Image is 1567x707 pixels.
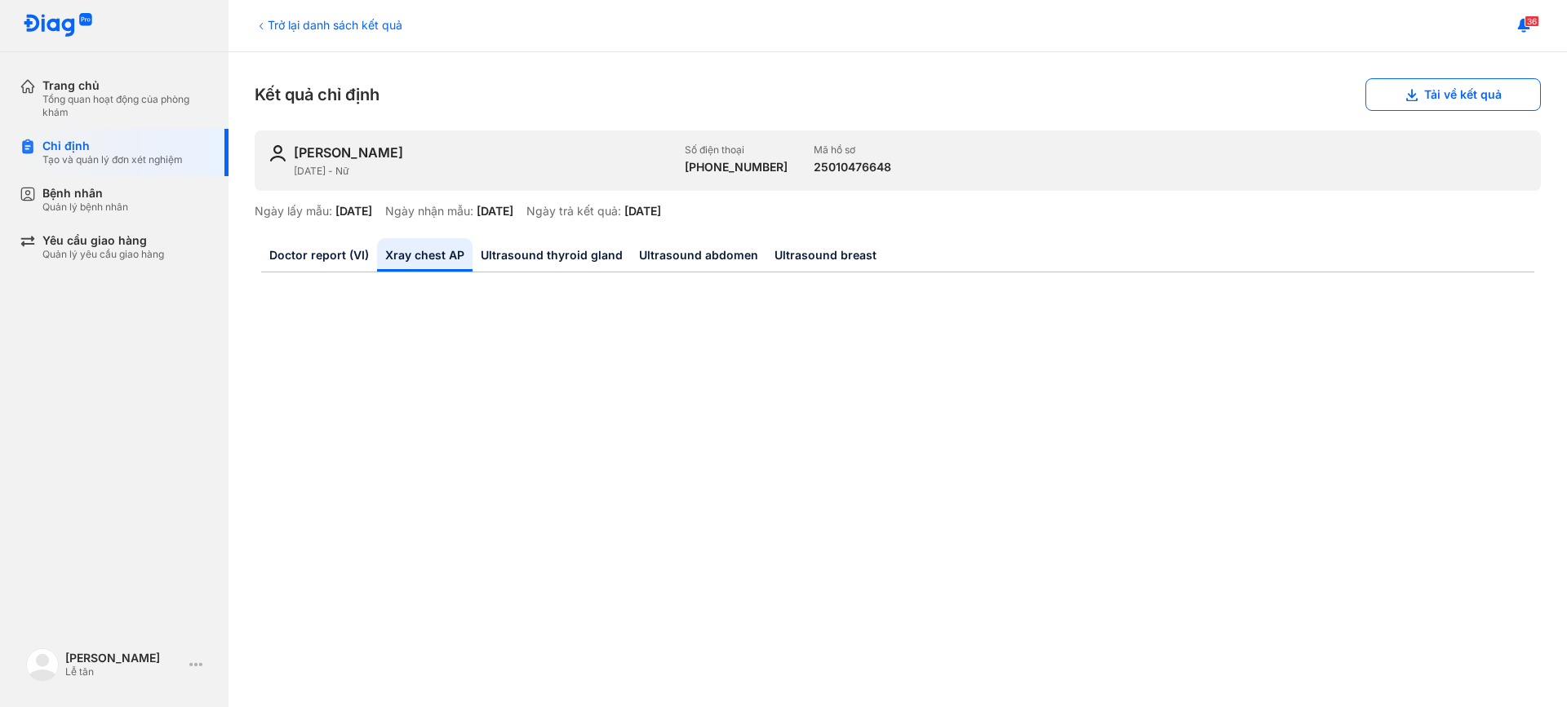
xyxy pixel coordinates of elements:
div: Ngày trả kết quả: [526,204,621,219]
div: Lễ tân [65,665,183,678]
a: Xray chest AP [377,238,473,272]
div: Ngày lấy mẫu: [255,204,332,219]
a: Ultrasound thyroid gland [473,238,631,272]
a: Ultrasound breast [766,238,885,272]
a: Doctor report (VI) [261,238,377,272]
button: Tải về kết quả [1365,78,1541,111]
div: Tổng quan hoạt động của phòng khám [42,93,209,119]
div: Quản lý bệnh nhân [42,201,128,214]
div: Kết quả chỉ định [255,78,1541,111]
div: Số điện thoại [685,144,788,157]
div: Quản lý yêu cầu giao hàng [42,248,164,261]
div: Yêu cầu giao hàng [42,233,164,248]
img: user-icon [268,144,287,163]
div: [DATE] [335,204,372,219]
div: Bệnh nhân [42,186,128,201]
div: Ngày nhận mẫu: [385,204,473,219]
img: logo [26,648,59,681]
div: [PHONE_NUMBER] [685,160,788,175]
div: [DATE] - Nữ [294,165,672,178]
div: Trang chủ [42,78,209,93]
div: Trở lại danh sách kết quả [255,16,402,33]
div: [PERSON_NAME] [294,144,403,161]
div: 25010476648 [814,160,891,175]
div: [PERSON_NAME] [65,651,183,665]
a: Ultrasound abdomen [631,238,766,272]
div: [DATE] [624,204,661,219]
div: [DATE] [477,204,513,219]
span: 36 [1525,15,1539,27]
div: Mã hồ sơ [814,144,891,157]
img: logo [23,13,93,38]
div: Chỉ định [42,139,183,153]
div: Tạo và quản lý đơn xét nghiệm [42,153,183,166]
